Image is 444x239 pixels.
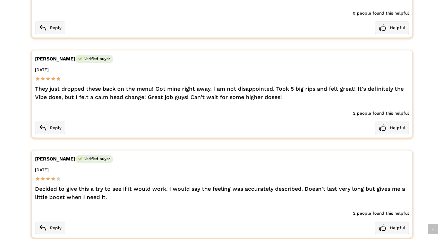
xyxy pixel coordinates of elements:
[35,22,65,34] span: Reply
[35,85,409,101] div: They just dropped these back on the menu! Got mine right away. I am not disappointed. Took 5 big ...
[35,122,65,134] span: Reply
[78,157,82,160] img: verified.svg
[375,122,409,134] span: Helpful
[75,55,113,63] span: Verified buyer
[35,108,409,118] div: 2 people found this helpful
[75,155,113,163] span: Verified buyer
[35,222,65,234] span: Reply
[35,154,409,164] div: [PERSON_NAME]
[35,65,409,75] div: [DATE]
[428,224,438,234] a: Back to top
[35,208,409,218] div: 2 people found this helpful
[35,8,409,18] div: 0 people found this helpful
[35,165,409,175] div: [DATE]
[35,185,409,201] div: Decided to give this a try to see if it would work. I would say the feeling was accurately descri...
[375,22,409,34] span: Helpful
[35,54,409,64] div: [PERSON_NAME]
[375,222,409,234] span: Helpful
[78,57,82,60] img: verified.svg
